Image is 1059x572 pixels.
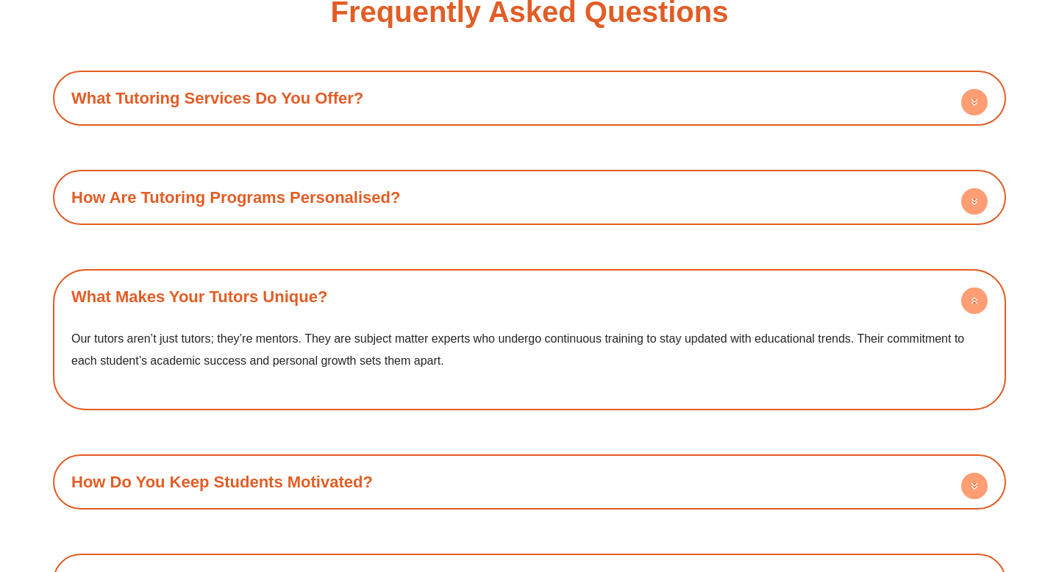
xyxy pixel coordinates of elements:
span: Our tutors aren’t just tutors; they’re mentors. They are subject matter experts who undergo conti... [71,332,964,367]
iframe: Chat Widget [807,406,1059,572]
a: What Tutoring Services Do You Offer? [71,89,363,107]
div: What Makes Your Tutors Unique? [60,317,999,403]
a: How Do You Keep Students Motivated? [71,473,373,491]
h4: What Tutoring Services Do You Offer? [60,78,999,118]
a: How Are Tutoring Programs Personalised? [71,188,400,207]
h4: How Do You Keep Students Motivated? [60,462,999,502]
a: What Makes Your Tutors Unique? [71,287,327,306]
h4: What Makes Your Tutors Unique? [60,276,999,317]
h4: How Are Tutoring Programs Personalised? [60,177,999,218]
